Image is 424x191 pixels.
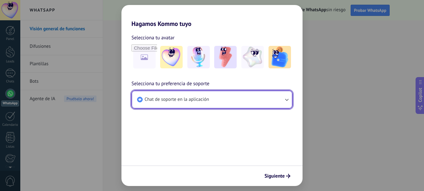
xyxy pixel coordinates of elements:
img: -3.jpeg [214,46,237,68]
img: -1.jpeg [160,46,183,68]
span: Selecciona tu avatar [131,34,175,42]
img: -5.jpeg [269,46,291,68]
img: -2.jpeg [187,46,210,68]
img: -4.jpeg [241,46,264,68]
button: Chat de soporte en la aplicación [132,91,292,108]
button: Siguiente [262,171,293,181]
span: Siguiente [264,174,285,178]
span: Chat de soporte en la aplicación [145,96,209,103]
span: Selecciona tu preferencia de soporte [131,80,210,88]
h2: Hagamos Kommo tuyo [121,5,303,27]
